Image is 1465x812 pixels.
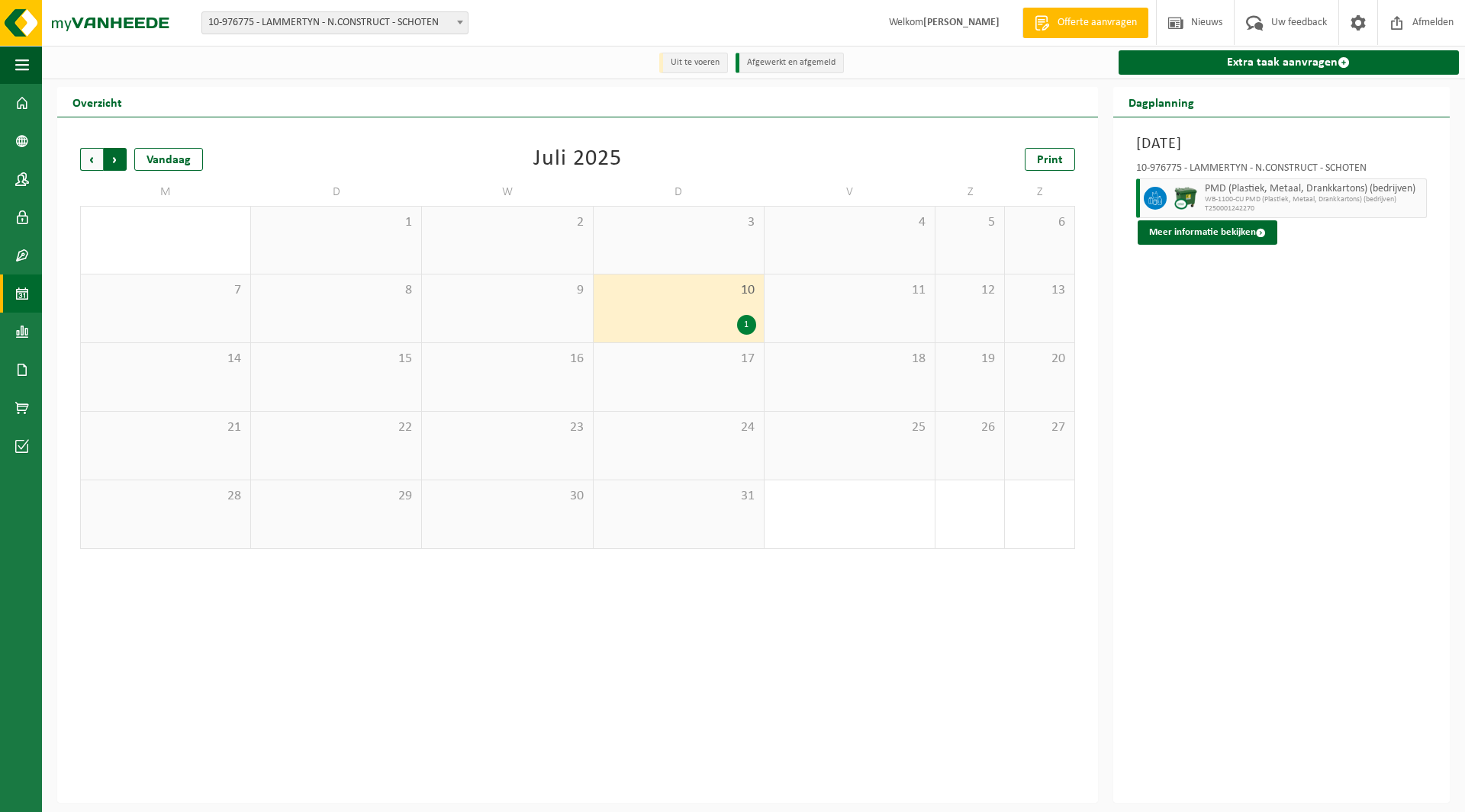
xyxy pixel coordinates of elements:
[430,488,584,505] span: 30
[89,488,243,505] span: 28
[533,148,622,171] div: Juli 2025
[89,351,243,367] span: 14
[251,178,422,206] td: D
[601,351,756,367] span: 17
[943,214,997,231] span: 5
[1025,148,1075,171] a: Print
[601,282,756,299] span: 10
[736,53,844,73] li: Afgewerkt en afgemeld
[943,419,997,436] span: 26
[1205,183,1422,195] span: PMD (Plastiek, Metaal, Drankkartons) (bedrijven)
[259,419,414,436] span: 22
[943,282,997,299] span: 12
[1136,133,1427,156] h3: [DATE]
[601,488,756,505] span: 31
[1136,163,1427,178] div: 10-976775 - LAMMERTYN - N.CONSTRUCT - SCHOTEN
[80,148,103,171] span: Vorige
[772,282,927,299] span: 11
[772,214,927,231] span: 4
[430,282,584,299] span: 9
[57,87,137,117] h2: Overzicht
[1205,195,1422,204] span: WB-1100-CU PMD (Plastiek, Metaal, Drankkartons) (bedrijven)
[594,178,765,206] td: D
[1037,154,1063,166] span: Print
[201,11,468,34] span: 10-976775 - LAMMERTYN - N.CONSTRUCT - SCHOTEN
[935,178,1005,206] td: Z
[772,351,927,367] span: 18
[1013,419,1066,436] span: 27
[259,488,414,505] span: 29
[765,178,935,206] td: V
[89,282,243,299] span: 7
[923,17,1000,28] strong: [PERSON_NAME]
[1205,204,1422,213] span: T250001242270
[259,351,414,367] span: 15
[1174,187,1197,210] img: WB-1100-CU
[1113,87,1209,117] h2: Dagplanning
[1013,351,1066,367] span: 20
[1138,220,1277,245] button: Meer informatie bekijken
[1013,282,1066,299] span: 13
[430,419,584,436] span: 23
[80,178,251,206] td: M
[259,214,414,231] span: 1
[1119,50,1459,75] a: Extra taak aanvragen
[659,53,728,73] li: Uit te voeren
[104,148,127,171] span: Volgende
[202,12,468,34] span: 10-976775 - LAMMERTYN - N.CONSTRUCT - SCHOTEN
[1013,214,1066,231] span: 6
[943,351,997,367] span: 19
[134,148,203,171] div: Vandaag
[1005,178,1074,206] td: Z
[430,351,584,367] span: 16
[772,419,927,436] span: 25
[601,214,756,231] span: 3
[1054,15,1141,30] span: Offerte aanvragen
[737,315,756,335] div: 1
[1022,8,1148,38] a: Offerte aanvragen
[601,419,756,436] span: 24
[430,214,584,231] span: 2
[259,282,414,299] span: 8
[422,178,593,206] td: W
[89,419,243,436] span: 21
